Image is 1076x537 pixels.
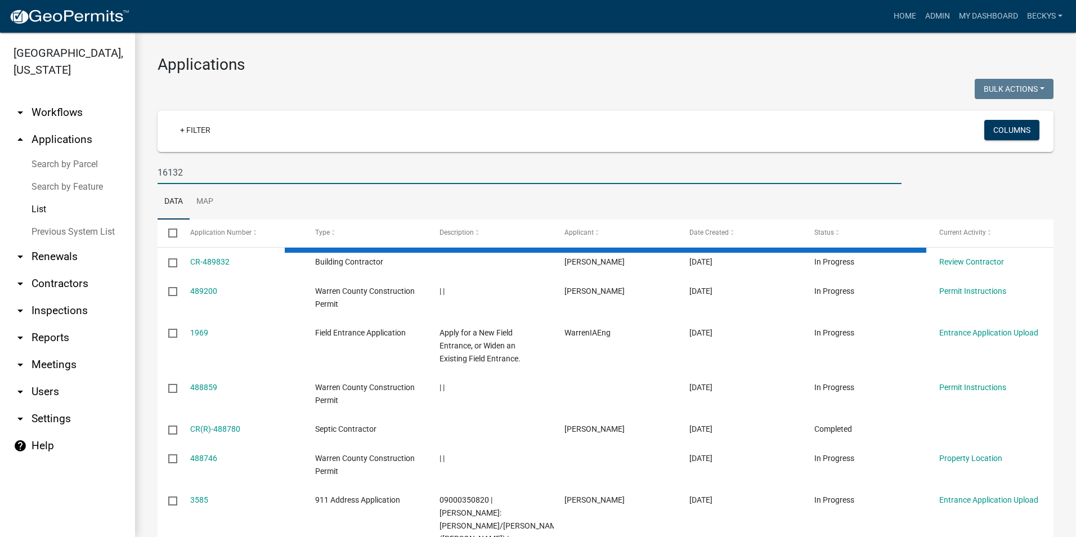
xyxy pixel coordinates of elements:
span: Field Entrance Application [315,328,406,337]
span: In Progress [814,495,854,504]
span: In Progress [814,257,854,266]
span: Type [315,229,330,236]
i: arrow_drop_up [14,133,27,146]
span: Apply for a New Field Entrance, or Widen an Existing Field Entrance. [440,328,521,363]
span: | | [440,287,445,296]
span: 10/07/2025 [689,328,712,337]
span: 10/06/2025 [689,454,712,463]
span: Becky Schultz [564,495,625,504]
button: Columns [984,120,1039,140]
a: Map [190,184,220,220]
i: arrow_drop_down [14,331,27,344]
input: Search for applications [158,161,902,184]
span: Warren County Construction Permit [315,454,415,476]
span: Current Activity [939,229,986,236]
span: Status [814,229,834,236]
datatable-header-cell: Current Activity [929,220,1053,247]
span: 10/08/2025 [689,257,712,266]
span: Warren County Construction Permit [315,287,415,308]
a: 489200 [190,287,217,296]
button: Bulk Actions [975,79,1053,99]
span: | | [440,454,445,463]
span: In Progress [814,383,854,392]
datatable-header-cell: Select [158,220,179,247]
i: arrow_drop_down [14,106,27,119]
i: arrow_drop_down [14,250,27,263]
span: 10/07/2025 [689,287,712,296]
i: arrow_drop_down [14,412,27,426]
span: WarrenIAEng [564,328,611,337]
span: Description [440,229,474,236]
span: 10/06/2025 [689,495,712,504]
a: Home [889,6,921,27]
span: In Progress [814,328,854,337]
i: arrow_drop_down [14,277,27,290]
span: Application Number [190,229,252,236]
a: CR(R)-488780 [190,424,240,433]
datatable-header-cell: Date Created [679,220,804,247]
span: 10/06/2025 [689,383,712,392]
a: Permit Instructions [939,383,1006,392]
span: | | [440,383,445,392]
a: beckys [1023,6,1067,27]
span: Warren County Construction Permit [315,383,415,405]
a: Data [158,184,190,220]
span: In Progress [814,454,854,463]
datatable-header-cell: Application Number [179,220,304,247]
span: 911 Address Application [315,495,400,504]
span: 10/06/2025 [689,424,712,433]
span: Justin Thomas [564,424,625,433]
i: arrow_drop_down [14,385,27,399]
datatable-header-cell: Type [304,220,429,247]
a: 3585 [190,495,208,504]
a: Entrance Application Upload [939,495,1038,504]
i: arrow_drop_down [14,304,27,317]
a: Admin [921,6,954,27]
h3: Applications [158,55,1053,74]
a: Review Contractor [939,257,1004,266]
a: CR-489832 [190,257,230,266]
a: 1969 [190,328,208,337]
span: Date Created [689,229,729,236]
a: 488859 [190,383,217,392]
a: My Dashboard [954,6,1023,27]
i: help [14,439,27,453]
datatable-header-cell: Description [429,220,554,247]
a: Entrance Application Upload [939,328,1038,337]
datatable-header-cell: Applicant [554,220,679,247]
a: 488746 [190,454,217,463]
a: Permit Instructions [939,287,1006,296]
datatable-header-cell: Status [804,220,929,247]
span: Applicant [564,229,594,236]
i: arrow_drop_down [14,358,27,372]
span: In Progress [814,287,854,296]
span: Septic Contractor [315,424,376,433]
a: Property Location [939,454,1002,463]
span: Tim Ballard [564,257,625,266]
span: Completed [814,424,852,433]
span: Charles H AgansJr [564,287,625,296]
span: Building Contractor [315,257,383,266]
a: + Filter [171,120,219,140]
